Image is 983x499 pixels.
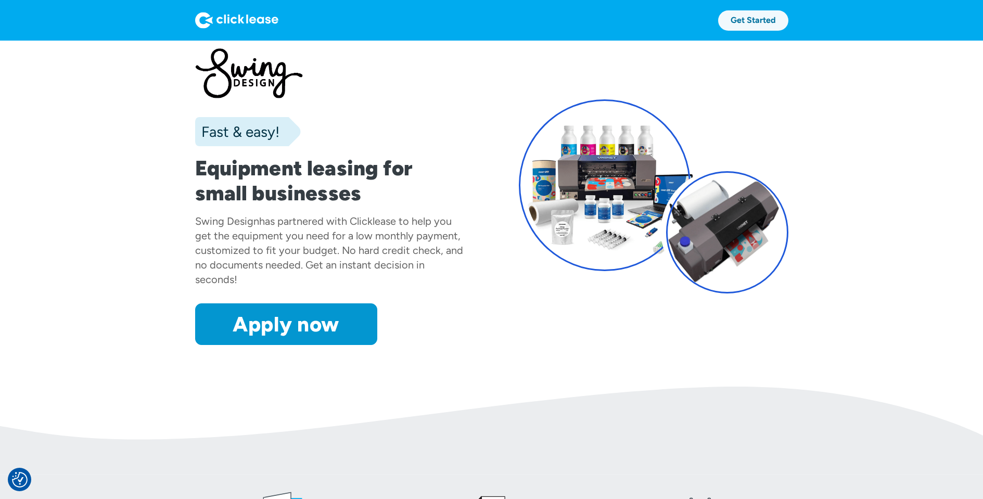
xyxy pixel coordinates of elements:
img: Revisit consent button [12,472,28,488]
div: has partnered with Clicklease to help you get the equipment you need for a low monthly payment, c... [195,215,463,286]
div: Fast & easy! [195,121,279,142]
a: Get Started [718,10,788,31]
a: Apply now [195,303,377,345]
div: Swing Design [195,215,259,227]
h1: Equipment leasing for small businesses [195,156,465,206]
button: Consent Preferences [12,472,28,488]
img: Logo [195,12,278,29]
